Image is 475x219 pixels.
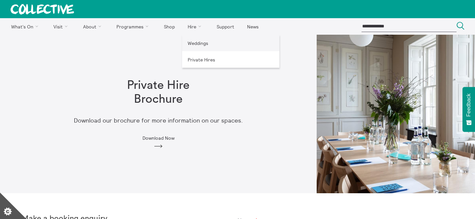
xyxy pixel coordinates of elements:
[182,18,210,35] a: Hire
[211,18,240,35] a: Support
[317,35,475,193] img: Observatory Library Meeting Set Up 1
[241,18,264,35] a: News
[182,35,279,51] a: Weddings
[77,18,110,35] a: About
[5,18,47,35] a: What's On
[116,79,201,106] h1: Private Hire Brochure
[462,87,475,132] button: Feedback - Show survey
[182,51,279,68] a: Private Hires
[48,18,76,35] a: Visit
[158,18,180,35] a: Shop
[466,93,472,117] span: Feedback
[142,135,174,141] span: Download Now
[111,18,157,35] a: Programmes
[74,117,243,124] p: Download our brochure for more information on our spaces.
